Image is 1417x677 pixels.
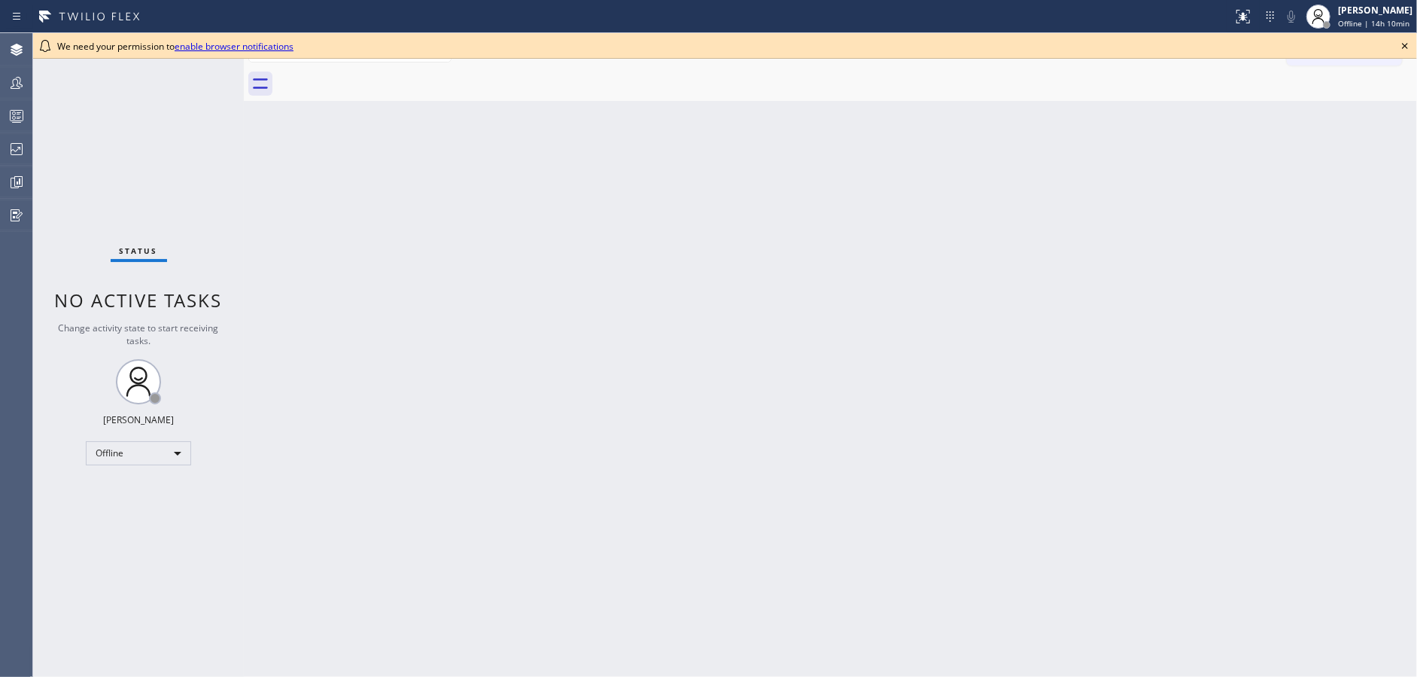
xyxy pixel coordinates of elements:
div: [PERSON_NAME] [1338,4,1412,17]
span: Status [120,245,158,256]
a: enable browser notifications [175,40,293,53]
span: Change activity state to start receiving tasks. [59,322,219,347]
div: Offline [86,441,191,465]
span: Offline | 14h 10min [1338,18,1409,29]
button: Mute [1281,6,1302,27]
span: No active tasks [55,288,223,313]
div: [PERSON_NAME] [103,413,174,426]
span: We need your permission to [57,40,293,53]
